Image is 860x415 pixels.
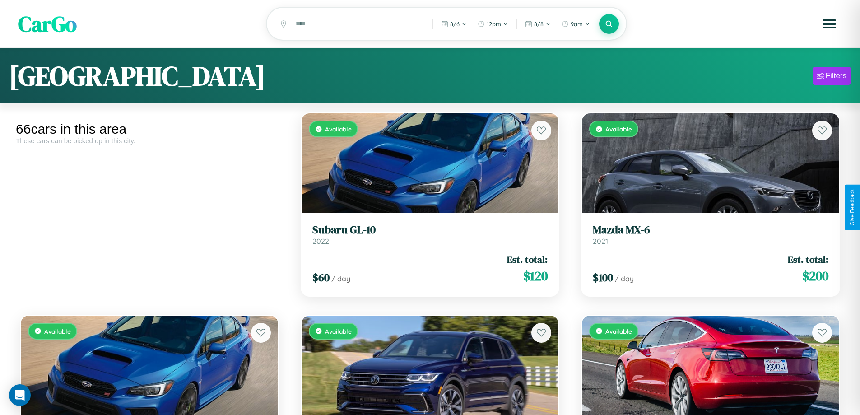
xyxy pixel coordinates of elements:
[593,270,613,285] span: $ 100
[312,224,548,237] h3: Subaru GL-10
[325,327,352,335] span: Available
[325,125,352,133] span: Available
[813,67,851,85] button: Filters
[534,20,544,28] span: 8 / 8
[44,327,71,335] span: Available
[593,237,608,246] span: 2021
[521,17,555,31] button: 8/8
[593,224,828,246] a: Mazda MX-62021
[849,189,855,226] div: Give Feedback
[312,237,329,246] span: 2022
[817,11,842,37] button: Open menu
[437,17,471,31] button: 8/6
[507,253,548,266] span: Est. total:
[593,224,828,237] h3: Mazda MX-6
[18,9,77,39] span: CarGo
[487,20,501,28] span: 12pm
[571,20,583,28] span: 9am
[450,20,460,28] span: 8 / 6
[16,137,283,145] div: These cars can be picked up in this city.
[331,274,350,283] span: / day
[605,125,632,133] span: Available
[16,121,283,137] div: 66 cars in this area
[557,17,595,31] button: 9am
[312,224,548,246] a: Subaru GL-102022
[802,267,828,285] span: $ 200
[9,57,265,94] h1: [GEOGRAPHIC_DATA]
[9,384,31,406] div: Open Intercom Messenger
[788,253,828,266] span: Est. total:
[312,270,330,285] span: $ 60
[605,327,632,335] span: Available
[826,71,846,80] div: Filters
[523,267,548,285] span: $ 120
[473,17,513,31] button: 12pm
[615,274,634,283] span: / day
